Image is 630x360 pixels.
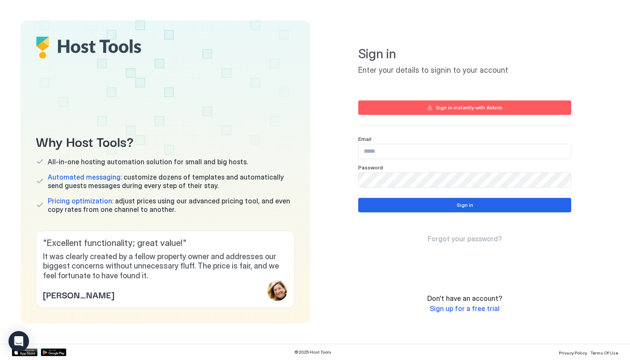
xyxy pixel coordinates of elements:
[41,349,66,356] a: Google Play Store
[267,280,288,301] div: profile
[43,288,114,301] span: [PERSON_NAME]
[48,157,248,166] span: All-in-one hosting automation solution for small and big hosts.
[457,201,473,209] div: Sign in
[358,46,571,62] span: Sign in
[559,348,587,357] a: Privacy Policy
[43,238,288,249] span: " Excellent functionality; great value! "
[436,104,503,111] div: Sign in instantly with Airbnb
[358,198,571,212] button: Sign in
[48,173,122,181] span: Automated messaging:
[559,350,587,355] span: Privacy Policy
[294,349,331,355] span: © 2025 Host Tools
[12,349,37,356] a: App Store
[358,100,571,115] button: Sign in instantly with Airbnb
[48,197,113,205] span: Pricing optimization:
[9,331,29,351] div: Open Intercom Messenger
[359,144,571,159] input: Input Field
[358,66,571,75] span: Enter your details to signin to your account
[358,164,383,171] span: Password
[358,136,371,142] span: Email
[359,173,571,187] input: Input Field
[430,304,500,313] a: Sign up for a free trial
[48,197,295,214] span: adjust prices using our advanced pricing tool, and even copy rates from one channel to another.
[590,350,618,355] span: Terms Of Use
[48,173,295,190] span: customize dozens of templates and automatically send guests messages during every step of their s...
[428,234,502,243] a: Forgot your password?
[427,294,502,303] span: Don't have an account?
[43,252,288,281] span: It was clearly created by a fellow property owner and addresses our biggest concerns without unne...
[36,131,295,151] span: Why Host Tools?
[590,348,618,357] a: Terms Of Use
